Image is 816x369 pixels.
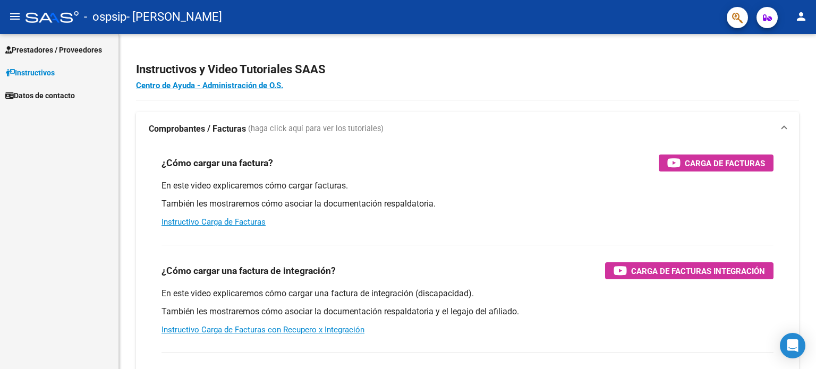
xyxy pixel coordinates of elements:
p: En este video explicaremos cómo cargar una factura de integración (discapacidad). [161,288,773,299]
h3: ¿Cómo cargar una factura? [161,156,273,170]
button: Carga de Facturas [659,155,773,171]
p: También les mostraremos cómo asociar la documentación respaldatoria. [161,198,773,210]
mat-icon: menu [8,10,21,23]
span: (haga click aquí para ver los tutoriales) [248,123,384,135]
a: Centro de Ayuda - Administración de O.S. [136,81,283,90]
p: También les mostraremos cómo asociar la documentación respaldatoria y el legajo del afiliado. [161,306,773,317]
h3: ¿Cómo cargar una factura de integración? [161,263,336,278]
strong: Comprobantes / Facturas [149,123,246,135]
h2: Instructivos y Video Tutoriales SAAS [136,59,799,80]
a: Instructivo Carga de Facturas [161,217,266,227]
span: Carga de Facturas [685,157,765,170]
span: Datos de contacto [5,90,75,101]
span: - [PERSON_NAME] [126,5,222,29]
button: Carga de Facturas Integración [605,262,773,279]
span: Instructivos [5,67,55,79]
a: Instructivo Carga de Facturas con Recupero x Integración [161,325,364,334]
p: En este video explicaremos cómo cargar facturas. [161,180,773,192]
div: Open Intercom Messenger [780,333,805,358]
span: - ospsip [84,5,126,29]
mat-expansion-panel-header: Comprobantes / Facturas (haga click aquí para ver los tutoriales) [136,112,799,146]
mat-icon: person [795,10,807,23]
span: Prestadores / Proveedores [5,44,102,56]
span: Carga de Facturas Integración [631,264,765,278]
